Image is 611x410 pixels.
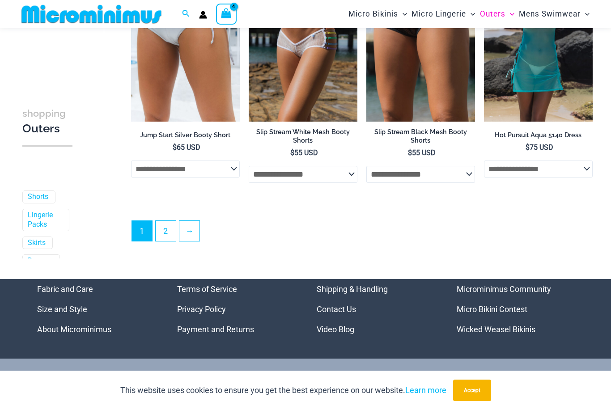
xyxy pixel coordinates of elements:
[519,3,581,25] span: Mens Swimwear
[453,380,491,401] button: Accept
[28,211,62,229] a: Lingerie Packs
[366,128,475,144] h2: Slip Stream Black Mesh Booty Shorts
[317,279,434,339] nav: Menu
[480,3,505,25] span: Outers
[290,148,294,157] span: $
[18,4,165,24] img: MM SHOP LOGO FLAT
[346,3,409,25] a: Micro BikinisMenu ToggleMenu Toggle
[173,143,177,152] span: $
[249,128,357,144] h2: Slip Stream White Mesh Booty Shorts
[22,108,66,119] span: shopping
[408,148,436,157] bdi: 55 USD
[199,11,207,19] a: Account icon link
[249,128,357,148] a: Slip Stream White Mesh Booty Shorts
[131,131,240,143] a: Jump Start Silver Booty Short
[177,325,254,334] a: Payment and Returns
[457,304,527,314] a: Micro Bikini Contest
[405,385,446,395] a: Learn more
[317,284,388,294] a: Shipping & Handling
[177,304,226,314] a: Privacy Policy
[177,279,295,339] nav: Menu
[317,325,354,334] a: Video Blog
[526,143,553,152] bdi: 75 USD
[22,106,72,137] h3: Outers
[37,304,87,314] a: Size and Style
[466,3,475,25] span: Menu Toggle
[290,148,318,157] bdi: 55 USD
[348,3,398,25] span: Micro Bikinis
[182,8,190,20] a: Search icon link
[131,131,240,139] h2: Jump Start Silver Booty Short
[457,325,535,334] a: Wicked Weasel Bikinis
[517,3,592,25] a: Mens SwimwearMenu ToggleMenu Toggle
[409,3,477,25] a: Micro LingerieMenu ToggleMenu Toggle
[28,193,48,202] a: Shorts
[345,1,593,27] nav: Site Navigation
[131,220,593,246] nav: Product Pagination
[317,304,356,314] a: Contact Us
[156,221,176,241] a: Page 2
[37,325,111,334] a: About Microminimus
[177,279,295,339] aside: Footer Widget 2
[37,279,155,339] nav: Menu
[408,148,412,157] span: $
[120,384,446,397] p: This website uses cookies to ensure you get the best experience on our website.
[179,221,199,241] a: →
[37,279,155,339] aside: Footer Widget 1
[412,3,466,25] span: Micro Lingerie
[484,131,593,139] h2: Hot Pursuit Aqua 5140 Dress
[478,3,517,25] a: OutersMenu ToggleMenu Toggle
[177,284,237,294] a: Terms of Service
[457,279,574,339] nav: Menu
[28,257,53,266] a: Dresses
[317,279,434,339] aside: Footer Widget 3
[457,279,574,339] aside: Footer Widget 4
[366,128,475,148] a: Slip Stream Black Mesh Booty Shorts
[28,238,46,248] a: Skirts
[216,4,237,24] a: View Shopping Cart, 4 items
[526,143,530,152] span: $
[37,284,93,294] a: Fabric and Care
[398,3,407,25] span: Menu Toggle
[457,284,551,294] a: Microminimus Community
[173,143,200,152] bdi: 65 USD
[505,3,514,25] span: Menu Toggle
[132,221,152,241] span: Page 1
[581,3,590,25] span: Menu Toggle
[484,131,593,143] a: Hot Pursuit Aqua 5140 Dress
